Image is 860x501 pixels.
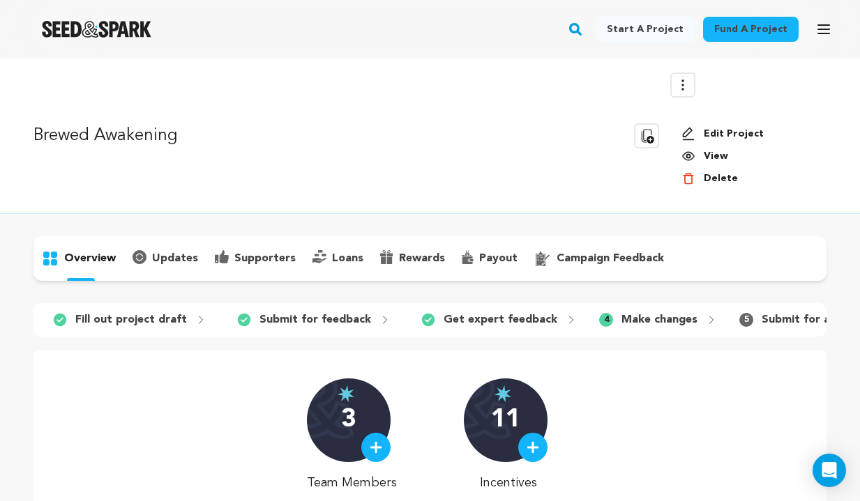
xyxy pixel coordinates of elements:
[75,311,187,328] p: Fill out project draft
[464,473,554,493] p: Incentives
[399,250,445,267] p: rewards
[681,171,738,185] button: Delete
[479,250,518,267] p: payout
[341,406,356,434] p: 3
[596,17,695,42] a: Start a project
[703,17,799,42] a: Fund a project
[42,21,151,38] a: Seed&Spark Homepage
[739,313,753,327] span: 5
[332,250,363,267] p: loans
[370,441,382,454] img: plus.svg
[124,247,206,270] button: updates
[64,250,116,267] p: overview
[33,123,178,148] p: Brewed Awakening
[234,250,296,267] p: supporters
[527,441,539,454] img: plus.svg
[206,247,304,270] button: supporters
[304,247,372,270] button: loans
[444,311,557,328] p: Get expert feedback
[453,247,526,270] button: payout
[526,247,672,270] button: campaign feedback
[33,247,124,270] button: overview
[599,313,613,327] span: 4
[681,149,815,163] a: View
[307,473,397,493] p: Team Members
[491,406,520,434] p: 11
[372,247,453,270] button: rewards
[681,127,815,141] a: Edit Project
[557,250,664,267] p: campaign feedback
[259,311,371,328] p: Submit for feedback
[152,250,198,267] p: updates
[42,21,151,38] img: Seed&Spark Logo Dark Mode
[813,454,846,487] div: Open Intercom Messenger
[621,311,697,328] p: Make changes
